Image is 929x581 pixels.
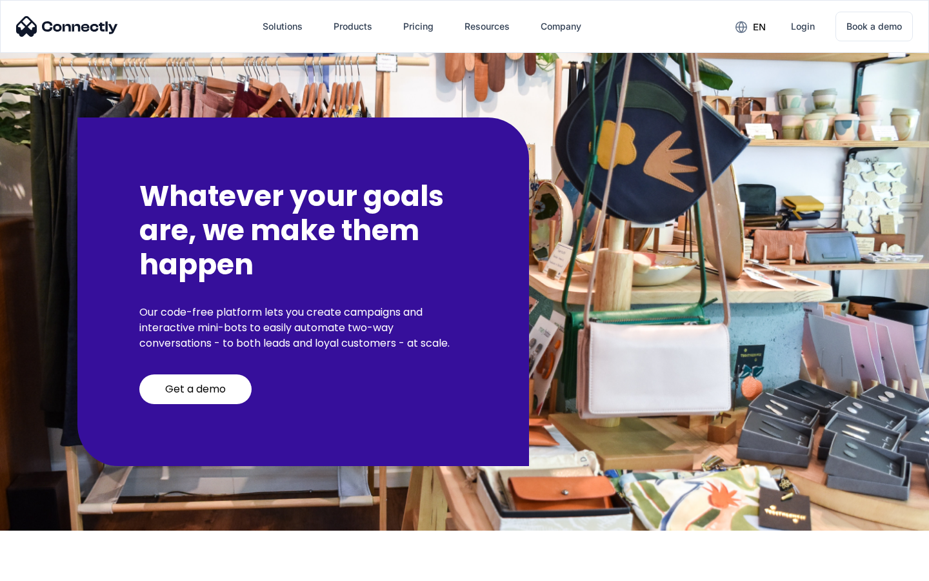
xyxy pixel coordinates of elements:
[334,17,372,36] div: Products
[139,374,252,404] a: Get a demo
[16,16,118,37] img: Connectly Logo
[139,179,467,281] h2: Whatever your goals are, we make them happen
[454,11,520,42] div: Resources
[464,17,510,36] div: Resources
[263,17,303,36] div: Solutions
[26,558,77,576] ul: Language list
[753,18,766,36] div: en
[393,11,444,42] a: Pricing
[252,11,313,42] div: Solutions
[791,17,815,36] div: Login
[403,17,434,36] div: Pricing
[323,11,383,42] div: Products
[835,12,913,41] a: Book a demo
[165,383,226,396] div: Get a demo
[13,558,77,576] aside: Language selected: English
[541,17,581,36] div: Company
[725,17,775,36] div: en
[139,305,467,351] p: Our code-free platform lets you create campaigns and interactive mini-bots to easily automate two...
[530,11,592,42] div: Company
[781,11,825,42] a: Login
